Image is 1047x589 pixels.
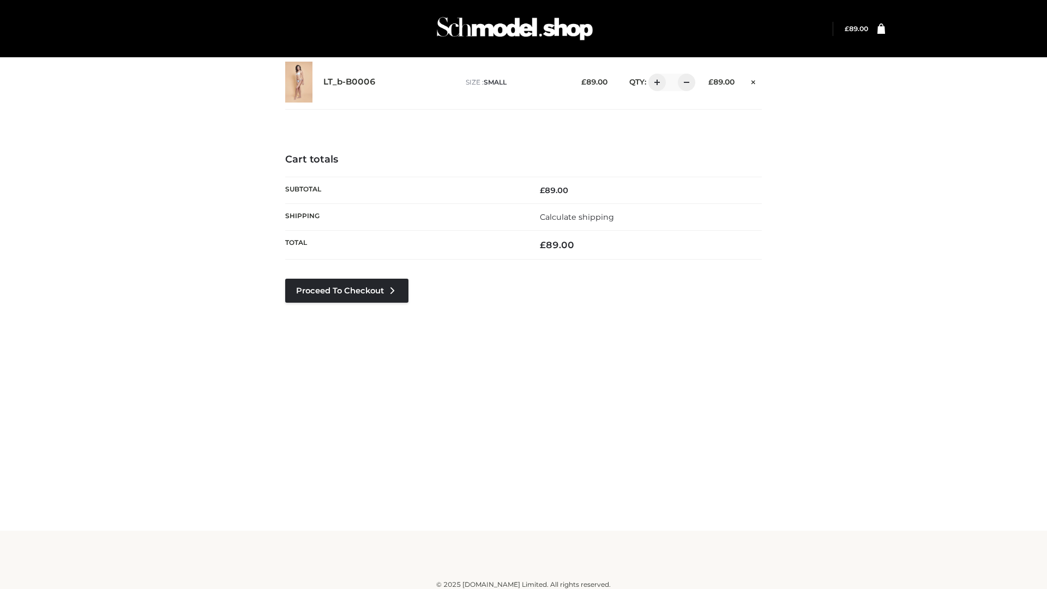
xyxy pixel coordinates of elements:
p: size : [466,77,564,87]
span: £ [540,185,545,195]
bdi: 89.00 [845,25,868,33]
bdi: 89.00 [708,77,735,86]
div: QTY: [618,74,691,91]
bdi: 89.00 [540,185,568,195]
bdi: 89.00 [581,77,607,86]
span: SMALL [484,78,507,86]
span: £ [581,77,586,86]
a: Proceed to Checkout [285,279,408,303]
h4: Cart totals [285,154,762,166]
span: £ [540,239,546,250]
a: LT_b-B0006 [323,77,376,87]
img: Schmodel Admin 964 [433,7,597,50]
a: Calculate shipping [540,212,614,222]
a: Remove this item [745,74,762,88]
span: £ [708,77,713,86]
span: £ [845,25,849,33]
a: £89.00 [845,25,868,33]
bdi: 89.00 [540,239,574,250]
th: Shipping [285,203,523,230]
th: Subtotal [285,177,523,203]
th: Total [285,231,523,260]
